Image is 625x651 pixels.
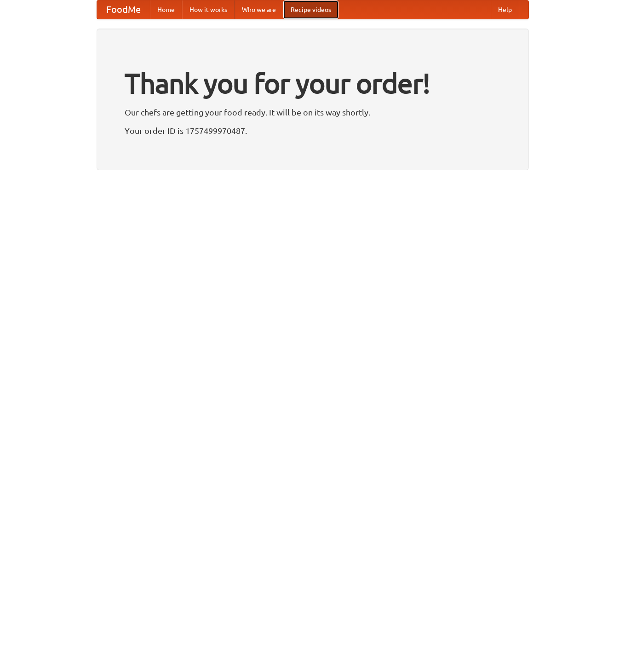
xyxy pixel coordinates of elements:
[491,0,519,19] a: Help
[182,0,235,19] a: How it works
[235,0,283,19] a: Who we are
[150,0,182,19] a: Home
[125,124,501,138] p: Your order ID is 1757499970487.
[97,0,150,19] a: FoodMe
[125,61,501,105] h1: Thank you for your order!
[125,105,501,119] p: Our chefs are getting your food ready. It will be on its way shortly.
[283,0,338,19] a: Recipe videos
